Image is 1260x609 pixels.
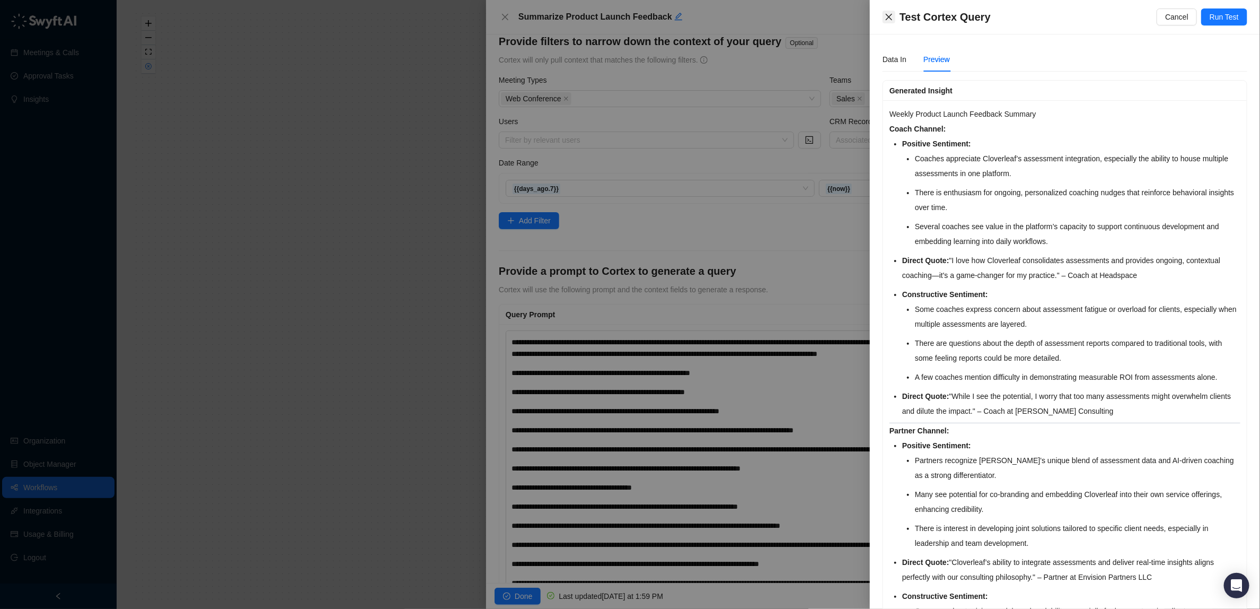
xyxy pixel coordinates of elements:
[915,185,1240,215] li: There is enthusiasm for ongoing, personalized coaching nudges that reinforce behavioral insights ...
[885,13,893,21] span: close
[889,125,946,133] strong: Coach Channel:
[902,592,988,601] strong: Constructive Sentiment:
[902,441,971,450] strong: Positive Sentiment:
[1210,11,1239,23] span: Run Test
[915,453,1240,483] li: Partners recognize [PERSON_NAME]’s unique blend of assessment data and AI-driven coaching as a st...
[915,336,1240,366] li: There are questions about the depth of assessment reports compared to traditional tools, with som...
[915,151,1240,181] li: Coaches appreciate Cloverleaf’s assessment integration, especially the ability to house multiple ...
[1165,11,1188,23] span: Cancel
[889,427,949,435] strong: Partner Channel:
[915,302,1240,332] li: Some coaches express concern about assessment fatigue or overload for clients, especially when mu...
[923,54,950,65] div: Preview
[902,140,971,148] strong: Positive Sentiment:
[889,107,1240,121] p: Weekly Product Launch Feedback Summary
[902,555,1240,585] li: "Cloverleaf’s ability to integrate assessments and deliver real-time insights aligns perfectly wi...
[915,487,1240,517] li: Many see potential for co-branding and embedding Cloverleaf into their own service offerings, enh...
[902,558,949,567] strong: Direct Quote:
[915,521,1240,551] li: There is interest in developing joint solutions tailored to specific client needs, especially in ...
[902,256,949,265] strong: Direct Quote:
[1224,573,1249,598] div: Open Intercom Messenger
[883,11,895,23] button: Close
[902,290,988,299] strong: Constructive Sentiment:
[915,219,1240,249] li: Several coaches see value in the platform’s capacity to support continuous development and embedd...
[902,392,949,401] strong: Direct Quote:
[902,253,1240,283] li: "I love how Cloverleaf consolidates assessments and provides ongoing, contextual coaching—it's a ...
[883,54,906,65] div: Data In
[902,389,1240,419] li: "While I see the potential, I worry that too many assessments might overwhelm clients and dilute ...
[900,10,991,24] h4: Test Cortex Query
[1201,8,1247,25] button: Run Test
[889,85,1240,97] div: Generated Insight
[915,370,1240,385] li: A few coaches mention difficulty in demonstrating measurable ROI from assessments alone.
[1157,8,1197,25] button: Cancel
